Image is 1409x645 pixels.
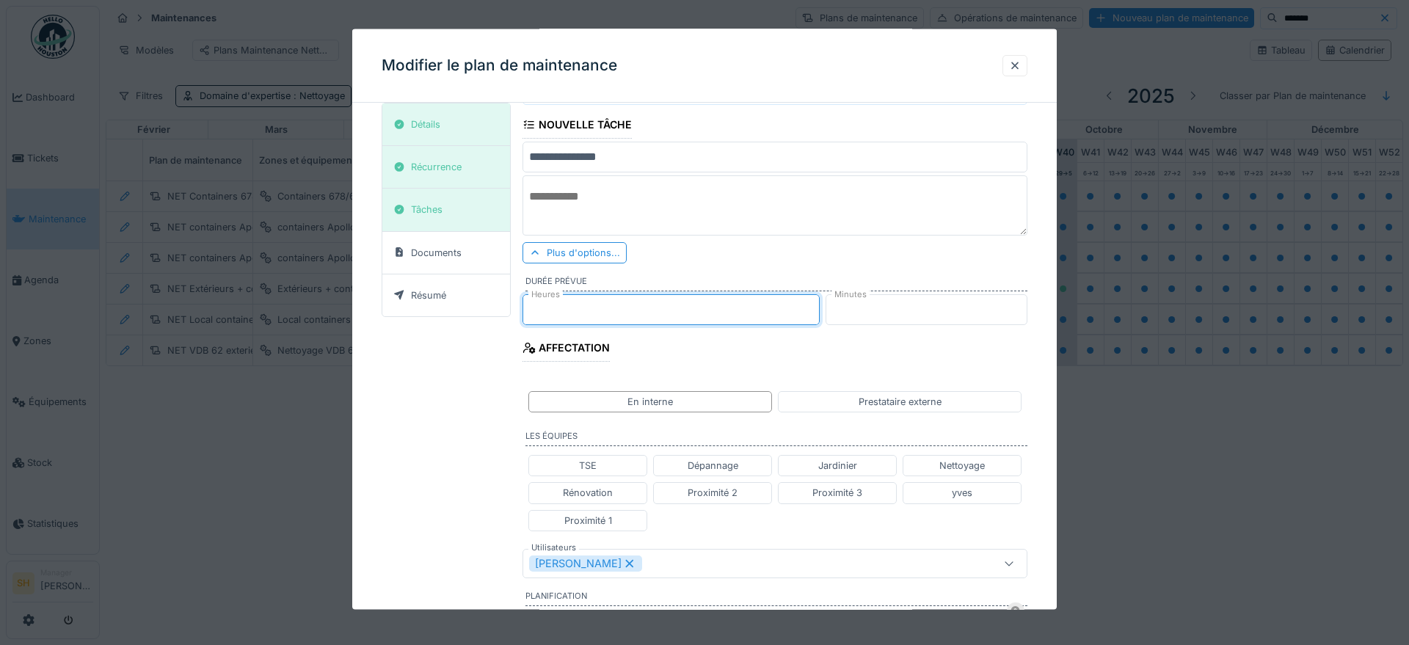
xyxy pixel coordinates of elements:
div: Proximité 2 [688,486,738,500]
div: Tâches [411,203,443,216]
div: Dépannage [688,459,738,473]
div: Nouvelle tâche [523,113,632,138]
div: Rénovation [563,486,613,500]
div: [PERSON_NAME] [529,555,642,571]
div: Détails [411,117,440,131]
div: Documents [411,245,462,259]
label: Durée prévue [525,275,1027,291]
div: Résumé [411,288,446,302]
div: Proximité 3 [812,486,862,500]
div: Affectation [523,337,610,362]
div: Récurrence [411,160,462,174]
label: Planification [525,589,1027,605]
label: Utilisateurs [528,541,579,553]
div: Jardinier [818,459,857,473]
div: TSE [579,459,597,473]
label: Les équipes [525,430,1027,446]
div: En interne [627,395,673,409]
div: Nettoyage [939,459,985,473]
div: Prestataire externe [859,395,942,409]
div: Plus d'options... [523,242,627,263]
div: yves [952,486,972,500]
label: Heures [528,288,563,301]
label: Minutes [831,288,870,301]
div: Proximité 1 [564,513,612,527]
h3: Modifier le plan de maintenance [382,57,617,75]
